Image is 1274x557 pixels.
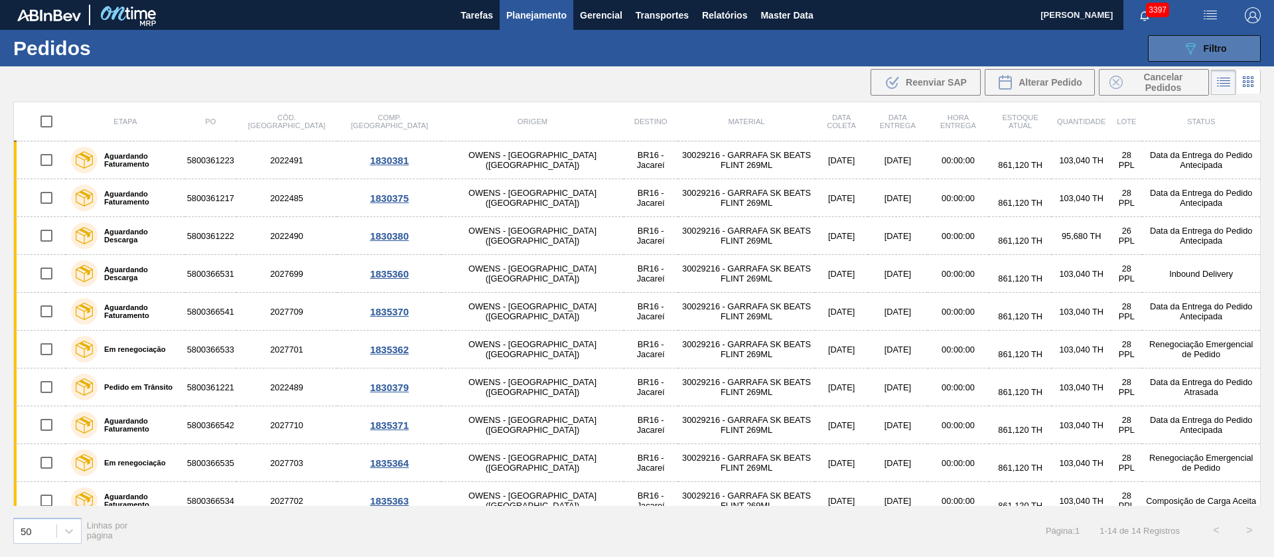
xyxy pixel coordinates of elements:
td: 00:00:00 [928,444,989,482]
div: 1835360 [339,268,439,279]
td: 00:00:00 [928,217,989,255]
label: Aguardando Descarga [98,228,180,244]
span: Cód. [GEOGRAPHIC_DATA] [248,114,325,129]
span: Linhas por página [87,520,128,540]
span: Hora Entrega [940,114,976,129]
td: [DATE] [815,293,868,331]
td: 00:00:00 [928,406,989,444]
div: Reenviar SAP [871,69,981,96]
td: 30029216 - GARRAFA SK BEATS FLINT 269ML [678,331,815,368]
td: [DATE] [815,179,868,217]
td: 5800361222 [185,217,236,255]
span: 1 - 14 de 14 Registros [1099,526,1180,536]
a: Em renegociação58003665352027703OWENS - [GEOGRAPHIC_DATA] ([GEOGRAPHIC_DATA])BR16 - Jacareí300292... [14,444,1261,482]
td: Renegociação Emergencial de Pedido [1142,444,1260,482]
td: 5800366533 [185,331,236,368]
td: OWENS - [GEOGRAPHIC_DATA] ([GEOGRAPHIC_DATA]) [441,444,623,482]
a: Pedido em Trânsito58003612212022489OWENS - [GEOGRAPHIC_DATA] ([GEOGRAPHIC_DATA])BR16 - Jacareí300... [14,368,1261,406]
span: Destino [634,118,668,125]
td: 2027703 [236,444,337,482]
td: 00:00:00 [928,482,989,520]
td: 5800361223 [185,141,236,179]
td: Data da Entrega do Pedido Antecipada [1142,217,1260,255]
td: 2027699 [236,255,337,293]
td: 30029216 - GARRAFA SK BEATS FLINT 269ML [678,368,815,406]
button: < [1200,514,1233,547]
td: 30029216 - GARRAFA SK BEATS FLINT 269ML [678,482,815,520]
td: 00:00:00 [928,255,989,293]
div: 1835371 [339,420,439,431]
div: 1830375 [339,193,439,204]
td: 00:00:00 [928,141,989,179]
td: 103,040 TH [1052,482,1111,520]
td: 2027709 [236,293,337,331]
td: 28 PPL [1111,293,1142,331]
a: Aguardando Descarga58003612222022490OWENS - [GEOGRAPHIC_DATA] ([GEOGRAPHIC_DATA])BR16 - Jacareí30... [14,217,1261,255]
td: [DATE] [868,179,928,217]
td: 5800366542 [185,406,236,444]
td: 2027702 [236,482,337,520]
a: Em renegociação58003665332027701OWENS - [GEOGRAPHIC_DATA] ([GEOGRAPHIC_DATA])BR16 - Jacareí300292... [14,331,1261,368]
td: [DATE] [868,368,928,406]
span: Cancelar Pedidos [1128,72,1198,93]
td: [DATE] [868,331,928,368]
div: Visão em Lista [1211,70,1236,95]
a: Aguardando Faturamento58003665342027702OWENS - [GEOGRAPHIC_DATA] ([GEOGRAPHIC_DATA])BR16 - Jacare... [14,482,1261,520]
a: Aguardando Faturamento58003612232022491OWENS - [GEOGRAPHIC_DATA] ([GEOGRAPHIC_DATA])BR16 - Jacare... [14,141,1261,179]
div: 1835370 [339,306,439,317]
td: 2022491 [236,141,337,179]
td: 30029216 - GARRAFA SK BEATS FLINT 269ML [678,293,815,331]
a: Aguardando Descarga58003665312027699OWENS - [GEOGRAPHIC_DATA] ([GEOGRAPHIC_DATA])BR16 - Jacareí30... [14,255,1261,293]
td: 28 PPL [1111,482,1142,520]
td: 00:00:00 [928,293,989,331]
span: Gerencial [580,7,622,23]
td: 00:00:00 [928,368,989,406]
label: Em renegociação [98,345,166,353]
td: BR16 - Jacareí [624,293,678,331]
span: Relatórios [702,7,747,23]
td: 28 PPL [1111,331,1142,368]
label: Em renegociação [98,459,166,467]
td: OWENS - [GEOGRAPHIC_DATA] ([GEOGRAPHIC_DATA]) [441,255,623,293]
td: 103,040 TH [1052,141,1111,179]
img: TNhmsLtSVTkK8tSr43FrP2fwEKptu5GPRR3wAAAABJRU5ErkJggg== [17,9,81,21]
td: [DATE] [815,141,868,179]
td: 26 PPL [1111,217,1142,255]
td: [DATE] [815,368,868,406]
td: 28 PPL [1111,368,1142,406]
td: 30029216 - GARRAFA SK BEATS FLINT 269ML [678,217,815,255]
span: 861,120 TH [998,236,1042,246]
td: 00:00:00 [928,331,989,368]
span: Transportes [636,7,689,23]
span: Status [1187,118,1215,125]
td: [DATE] [815,444,868,482]
img: Logout [1245,7,1261,23]
td: Data da Entrega do Pedido Antecipada [1142,141,1260,179]
label: Aguardando Descarga [98,266,180,281]
span: Etapa [113,118,137,125]
td: BR16 - Jacareí [624,141,678,179]
td: 103,040 TH [1052,255,1111,293]
td: [DATE] [868,255,928,293]
td: [DATE] [815,217,868,255]
span: 861,120 TH [998,311,1042,321]
span: Página : 1 [1046,526,1080,536]
span: Filtro [1204,43,1227,54]
div: Cancelar Pedidos em Massa [1099,69,1209,96]
td: Data da Entrega do Pedido Antecipada [1142,406,1260,444]
td: [DATE] [815,331,868,368]
a: Aguardando Faturamento58003665422027710OWENS - [GEOGRAPHIC_DATA] ([GEOGRAPHIC_DATA])BR16 - Jacare... [14,406,1261,444]
td: Renegociação Emergencial de Pedido [1142,331,1260,368]
span: 861,120 TH [998,160,1042,170]
button: > [1233,514,1266,547]
td: 2022485 [236,179,337,217]
div: 1830379 [339,382,439,393]
td: BR16 - Jacareí [624,368,678,406]
td: 28 PPL [1111,406,1142,444]
td: 2027710 [236,406,337,444]
button: Notificações [1123,6,1166,25]
td: Data da Entrega do Pedido Antecipada [1142,293,1260,331]
div: 1835363 [339,495,439,507]
span: 861,120 TH [998,349,1042,359]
